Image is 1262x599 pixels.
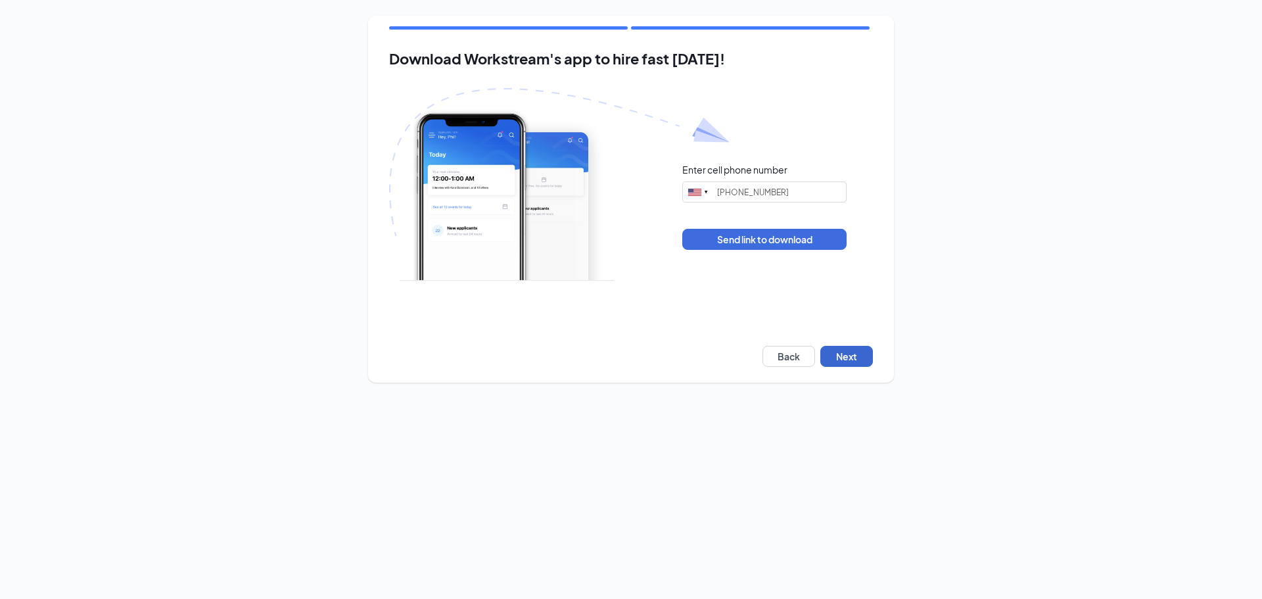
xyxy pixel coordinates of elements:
[683,182,713,202] div: United States: +1
[682,163,787,176] div: Enter cell phone number
[389,88,730,281] img: Download Workstream's app with paper plane
[820,346,873,367] button: Next
[682,181,847,203] input: (201) 555-0123
[762,346,815,367] button: Back
[682,229,847,250] button: Send link to download
[389,51,873,67] h2: Download Workstream's app to hire fast [DATE]!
